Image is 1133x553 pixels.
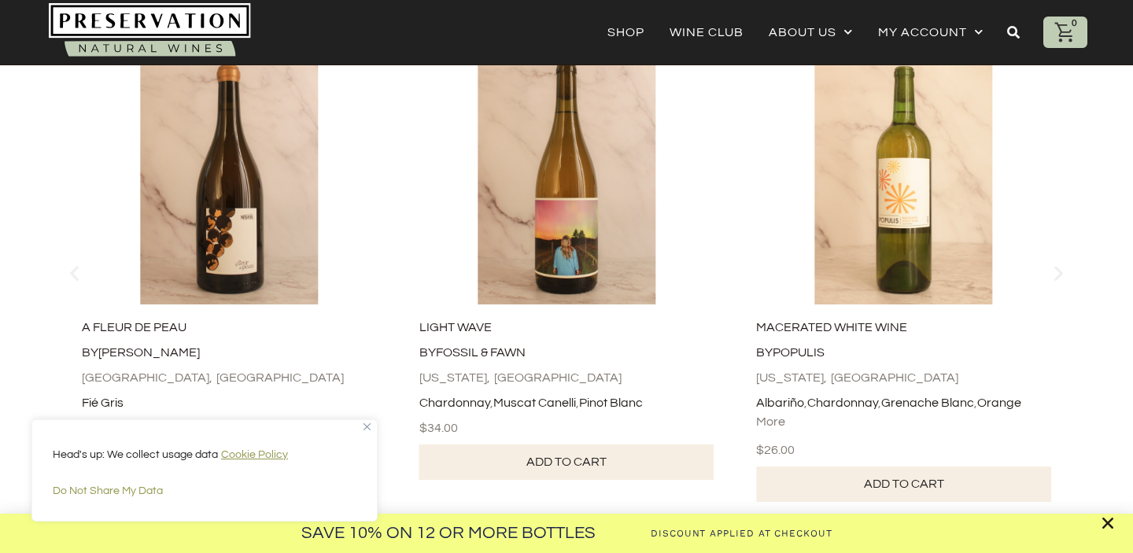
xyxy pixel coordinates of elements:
[364,423,371,430] img: Close
[53,477,356,505] button: Do Not Share My Data
[220,448,289,461] a: Cookie Policy
[1100,515,1116,531] a: Close
[53,445,356,464] p: Head's up: We collect usage data
[651,529,832,537] h2: Discount Applied at Checkout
